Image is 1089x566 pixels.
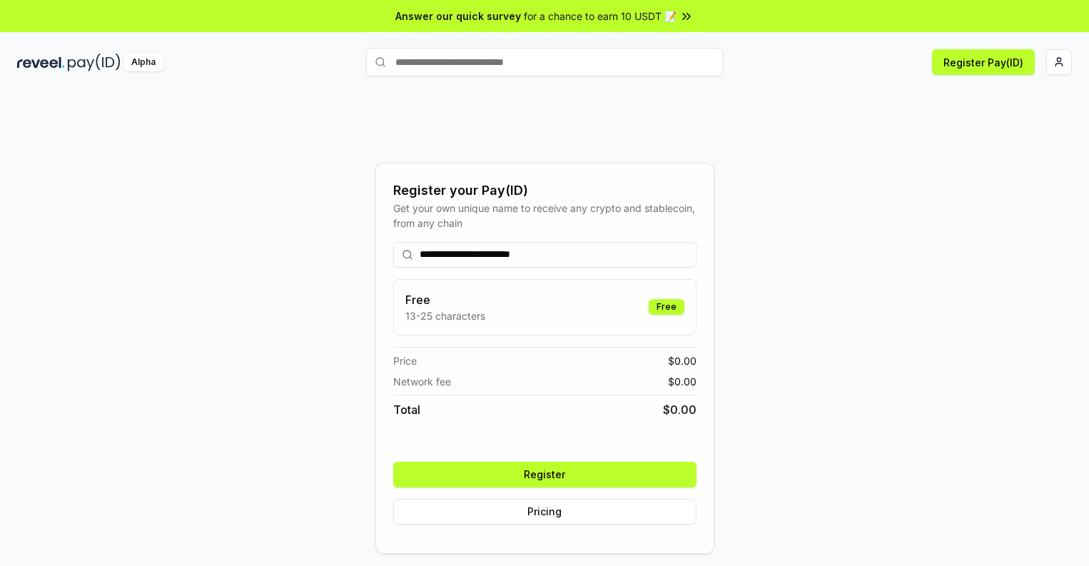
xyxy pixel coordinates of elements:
[395,9,521,24] span: Answer our quick survey
[17,54,65,71] img: reveel_dark
[123,54,163,71] div: Alpha
[932,49,1035,75] button: Register Pay(ID)
[668,353,697,368] span: $ 0.00
[405,291,485,308] h3: Free
[68,54,121,71] img: pay_id
[393,181,697,201] div: Register your Pay(ID)
[393,499,697,525] button: Pricing
[393,353,417,368] span: Price
[393,401,420,418] span: Total
[649,299,684,315] div: Free
[663,401,697,418] span: $ 0.00
[393,462,697,487] button: Register
[668,374,697,389] span: $ 0.00
[393,374,451,389] span: Network fee
[405,308,485,323] p: 13-25 characters
[393,201,697,231] div: Get your own unique name to receive any crypto and stablecoin, from any chain
[524,9,677,24] span: for a chance to earn 10 USDT 📝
